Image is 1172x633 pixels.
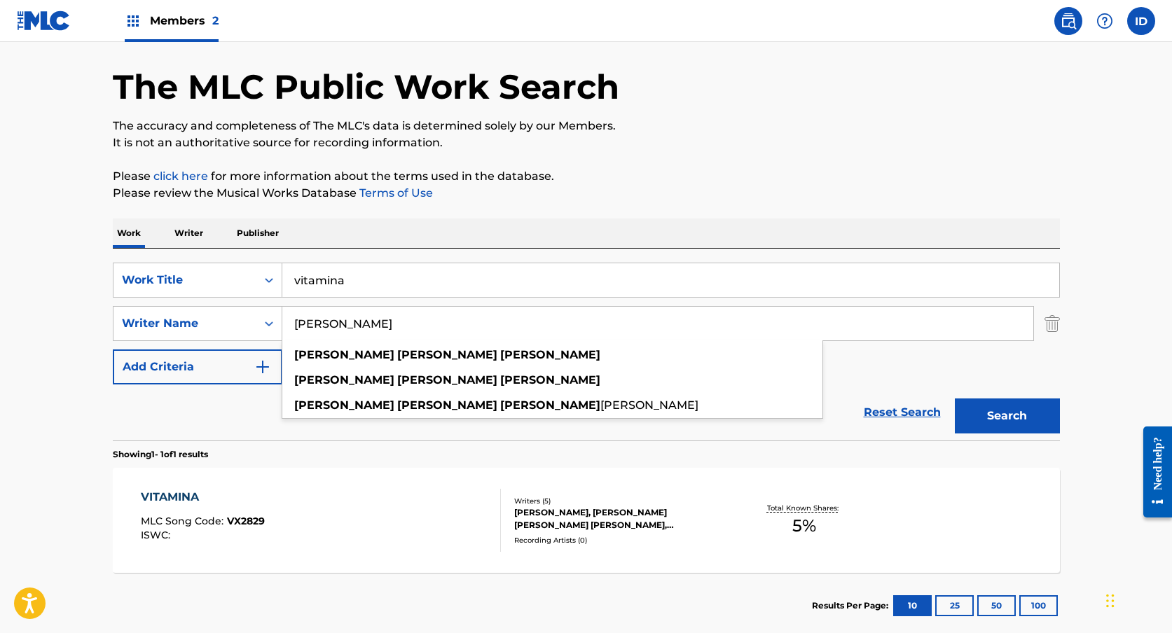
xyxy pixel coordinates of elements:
[397,398,497,412] strong: [PERSON_NAME]
[113,448,208,461] p: Showing 1 - 1 of 1 results
[955,398,1060,433] button: Search
[113,185,1060,202] p: Please review the Musical Works Database
[113,218,145,248] p: Work
[1045,306,1060,341] img: Delete Criterion
[357,186,433,200] a: Terms of Use
[233,218,283,248] p: Publisher
[767,503,842,513] p: Total Known Shares:
[893,595,932,616] button: 10
[294,373,394,387] strong: [PERSON_NAME]
[1091,7,1119,35] div: Help
[1019,595,1058,616] button: 100
[141,489,265,506] div: VITAMINA
[935,595,974,616] button: 25
[397,348,497,361] strong: [PERSON_NAME]
[113,168,1060,185] p: Please for more information about the terms used in the database.
[153,169,208,183] a: click here
[17,11,71,31] img: MLC Logo
[254,359,271,375] img: 9d2ae6d4665cec9f34b9.svg
[500,373,600,387] strong: [PERSON_NAME]
[141,515,227,527] span: MLC Song Code :
[113,66,619,108] h1: The MLC Public Work Search
[113,134,1060,151] p: It is not an authoritative source for recording information.
[500,398,600,412] strong: [PERSON_NAME]
[500,348,600,361] strong: [PERSON_NAME]
[1060,13,1077,29] img: search
[1054,7,1082,35] a: Public Search
[1133,416,1172,529] iframe: Resource Center
[397,373,497,387] strong: [PERSON_NAME]
[294,398,394,412] strong: [PERSON_NAME]
[113,118,1060,134] p: The accuracy and completeness of The MLC's data is determined solely by our Members.
[514,506,726,531] div: [PERSON_NAME], [PERSON_NAME] [PERSON_NAME] [PERSON_NAME], [PERSON_NAME] [PERSON_NAME] [PERSON_NAME]
[113,468,1060,573] a: VITAMINAMLC Song Code:VX2829ISWC:Writers (5)[PERSON_NAME], [PERSON_NAME] [PERSON_NAME] [PERSON_NA...
[294,348,394,361] strong: [PERSON_NAME]
[514,535,726,545] div: Recording Artists ( 0 )
[792,513,816,538] span: 5 %
[227,515,265,527] span: VX2829
[857,397,948,428] a: Reset Search
[1127,7,1155,35] div: User Menu
[122,315,248,332] div: Writer Name
[122,272,248,288] div: Work Title
[600,398,698,412] span: [PERSON_NAME]
[150,13,219,29] span: Members
[1102,566,1172,633] iframe: Chat Widget
[514,496,726,506] div: Writers ( 5 )
[113,349,282,384] button: Add Criteria
[977,595,1016,616] button: 50
[113,263,1060,440] form: Search Form
[1096,13,1113,29] img: help
[212,14,219,27] span: 2
[170,218,207,248] p: Writer
[1106,580,1115,622] div: Drag
[141,529,174,541] span: ISWC :
[125,13,142,29] img: Top Rightsholders
[812,599,892,612] p: Results Per Page:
